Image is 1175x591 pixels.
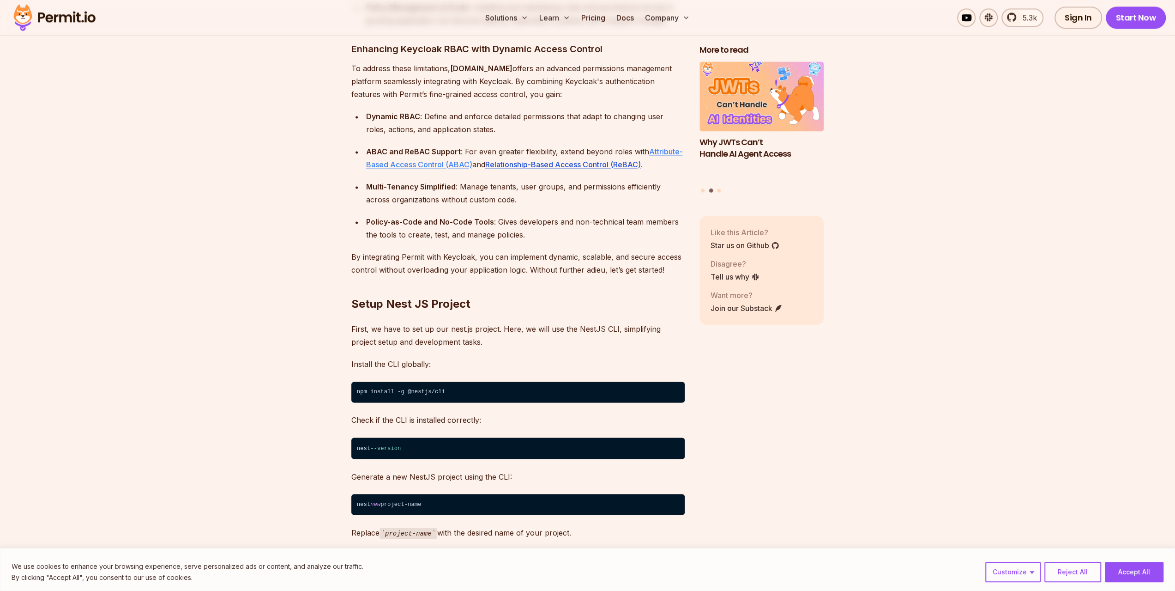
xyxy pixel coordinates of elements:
[351,250,685,276] p: By integrating Permit with Keycloak, you can implement dynamic, scalable, and secure access contr...
[351,382,685,403] code: npm install -g @nestjs/cli
[370,445,401,451] span: --version
[699,61,824,183] li: 2 of 3
[699,61,824,194] div: Posts
[351,526,685,539] p: Replace with the desired name of your project.
[641,8,693,27] button: Company
[366,182,456,191] strong: Multi-Tenancy Simplified
[1106,6,1166,29] a: Start Now
[351,323,685,348] p: First, we have to set up our nest.js project. Here, we will use the NestJS CLI, simplifying proje...
[699,61,824,132] img: Why JWTs Can’t Handle AI Agent Access
[717,189,721,192] button: Go to slide 3
[711,240,779,251] a: Star us on Github
[351,42,685,56] h3: Enhancing Keycloak RBAC with Dynamic Access Control
[366,110,685,136] div: : Define and enforce detailed permissions that adapt to changing user roles, actions, and applica...
[613,8,638,27] a: Docs
[699,137,824,160] h3: Why JWTs Can’t Handle AI Agent Access
[366,145,685,171] div: : For even greater flexibility, extend beyond roles with and .
[711,258,759,269] p: Disagree?
[12,561,363,572] p: We use cookies to enhance your browsing experience, serve personalized ads or content, and analyz...
[351,438,685,459] code: nest
[699,44,824,56] h2: More to read
[482,8,532,27] button: Solutions
[536,8,574,27] button: Learn
[9,2,100,33] img: Permit logo
[351,414,685,426] p: Check if the CLI is installed correctly:
[351,470,685,483] p: Generate a new NestJS project using the CLI:
[1105,562,1163,582] button: Accept All
[711,227,779,238] p: Like this Article?
[1044,562,1101,582] button: Reject All
[351,260,685,311] h2: Setup Nest JS Project
[1017,12,1037,23] span: 5.3k
[366,147,461,156] strong: ABAC and ReBAC Support
[370,501,380,507] span: new
[366,112,420,121] strong: Dynamic RBAC
[578,8,609,27] a: Pricing
[709,189,713,193] button: Go to slide 2
[366,180,685,206] div: : Manage tenants, user groups, and permissions efficiently across organizations without custom code.
[701,189,705,192] button: Go to slide 1
[351,358,685,371] p: Install the CLI globally:
[450,64,512,73] strong: [DOMAIN_NAME]
[485,160,641,169] a: Relationship-Based Access Control (ReBAC)
[711,290,783,301] p: Want more?
[380,528,438,539] code: project-name
[366,217,494,226] strong: Policy-as-Code and No-Code Tools
[351,494,685,515] code: nest project-name
[711,271,759,282] a: Tell us why
[351,62,685,101] p: To address these limitations, offers an advanced permissions management platform seamlessly integ...
[366,215,685,241] div: : Gives developers and non-technical team members the tools to create, test, and manage policies.
[985,562,1041,582] button: Customize
[1001,8,1043,27] a: 5.3k
[12,572,363,583] p: By clicking "Accept All", you consent to our use of cookies.
[1054,6,1102,29] a: Sign In
[711,303,783,314] a: Join our Substack
[366,147,683,169] a: Attribute-Based Access Control (ABAC)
